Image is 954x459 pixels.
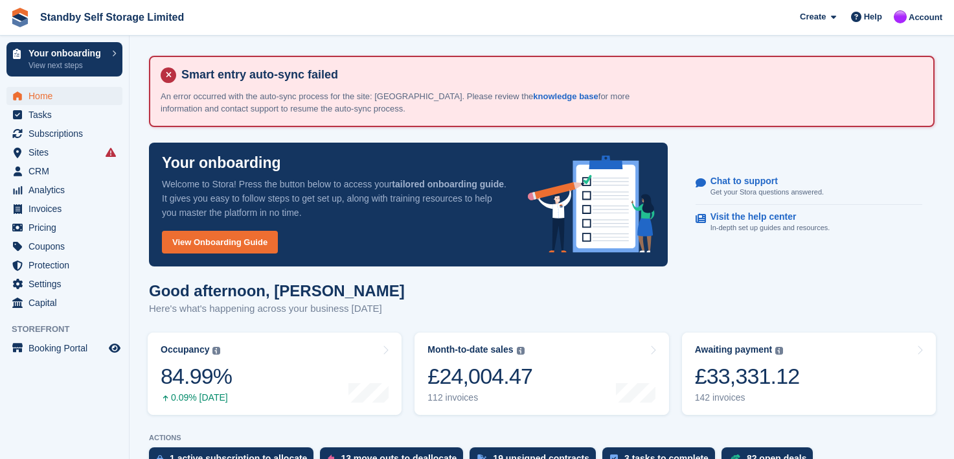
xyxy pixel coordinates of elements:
[28,49,106,58] p: Your onboarding
[710,211,820,222] p: Visit the help center
[682,333,936,415] a: Awaiting payment £33,331.12 142 invoices
[107,340,122,356] a: Preview store
[696,169,922,205] a: Chat to support Get your Stora questions answered.
[6,237,122,255] a: menu
[427,363,532,390] div: £24,004.47
[28,143,106,161] span: Sites
[28,218,106,237] span: Pricing
[161,363,232,390] div: 84.99%
[695,344,773,355] div: Awaiting payment
[6,42,122,76] a: Your onboarding View next steps
[106,147,116,158] i: Smart entry sync failures have occurred
[28,294,106,312] span: Capital
[6,162,122,180] a: menu
[149,301,405,316] p: Here's what's happening across your business [DATE]
[28,124,106,143] span: Subscriptions
[6,200,122,218] a: menu
[909,11,942,24] span: Account
[162,156,281,171] p: Your onboarding
[415,333,668,415] a: Month-to-date sales £24,004.47 112 invoices
[212,347,220,355] img: icon-info-grey-7440780725fd019a000dd9b08b2336e03edf1995a4989e88bcd33f0948082b44.svg
[28,339,106,357] span: Booking Portal
[12,323,129,336] span: Storefront
[800,10,826,23] span: Create
[176,67,923,82] h4: Smart entry auto-sync failed
[28,87,106,105] span: Home
[533,91,598,101] a: knowledge base
[6,124,122,143] a: menu
[148,333,402,415] a: Occupancy 84.99% 0.09% [DATE]
[28,106,106,124] span: Tasks
[6,256,122,274] a: menu
[6,87,122,105] a: menu
[894,10,907,23] img: Sue Ford
[427,344,513,355] div: Month-to-date sales
[710,222,830,233] p: In-depth set up guides and resources.
[517,347,525,355] img: icon-info-grey-7440780725fd019a000dd9b08b2336e03edf1995a4989e88bcd33f0948082b44.svg
[696,205,922,240] a: Visit the help center In-depth set up guides and resources.
[28,256,106,274] span: Protection
[161,90,646,115] p: An error occurred with the auto-sync process for the site: [GEOGRAPHIC_DATA]. Please review the f...
[6,218,122,237] a: menu
[149,434,935,442] p: ACTIONS
[161,344,209,355] div: Occupancy
[28,237,106,255] span: Coupons
[6,143,122,161] a: menu
[28,275,106,293] span: Settings
[35,6,189,28] a: Standby Self Storage Limited
[6,181,122,199] a: menu
[10,8,30,27] img: stora-icon-8386f47178a22dfd0bd8f6a31ec36ba5ce8667c1dd55bd0f319d3a0aa187defe.svg
[149,282,405,300] h1: Good afternoon, [PERSON_NAME]
[710,187,824,198] p: Get your Stora questions answered.
[6,339,122,357] a: menu
[710,176,813,187] p: Chat to support
[864,10,882,23] span: Help
[162,177,507,220] p: Welcome to Stora! Press the button below to access your . It gives you easy to follow steps to ge...
[528,156,655,253] img: onboarding-info-6c161a55d2c0e0a8cae90662b2fe09162a5109e8cc188191df67fb4f79e88e88.svg
[28,181,106,199] span: Analytics
[6,106,122,124] a: menu
[161,392,232,403] div: 0.09% [DATE]
[775,347,783,355] img: icon-info-grey-7440780725fd019a000dd9b08b2336e03edf1995a4989e88bcd33f0948082b44.svg
[695,363,800,390] div: £33,331.12
[28,60,106,71] p: View next steps
[162,231,278,253] a: View Onboarding Guide
[28,162,106,180] span: CRM
[695,392,800,403] div: 142 invoices
[6,294,122,312] a: menu
[392,179,504,189] strong: tailored onboarding guide
[6,275,122,293] a: menu
[28,200,106,218] span: Invoices
[427,392,532,403] div: 112 invoices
